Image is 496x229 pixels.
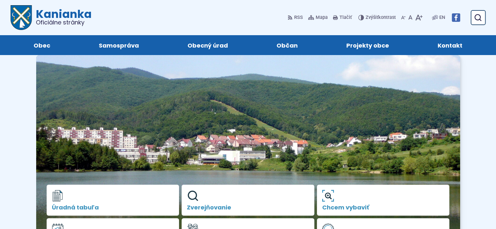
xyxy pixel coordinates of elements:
a: Občan [259,35,316,55]
span: Projekty obce [346,35,389,55]
span: Tlačiť [339,15,352,21]
a: Kontakt [420,35,480,55]
span: Kontakt [438,35,462,55]
button: Zväčšiť veľkosť písma [414,11,424,24]
span: EN [439,14,445,21]
button: Nastaviť pôvodnú veľkosť písma [407,11,414,24]
a: EN [438,14,446,21]
img: Prejsť na domovskú stránku [10,5,32,30]
button: Zvýšiťkontrast [358,11,397,24]
img: Prejsť na Facebook stránku [452,13,460,22]
a: Obec [16,35,68,55]
a: Chcem vybaviť [317,185,450,216]
span: Obecný úrad [188,35,228,55]
span: Zverejňovanie [187,204,309,211]
a: Projekty obce [329,35,407,55]
span: Zvýšiť [366,15,378,20]
a: Mapa [307,11,329,24]
a: Obecný úrad [170,35,246,55]
a: Samospráva [81,35,157,55]
span: Mapa [316,14,328,21]
h1: Kanianka [32,8,92,25]
span: Obec [34,35,50,55]
button: Zmenšiť veľkosť písma [400,11,407,24]
span: Oficiálne stránky [36,20,92,25]
a: Úradná tabuľa [47,185,179,216]
a: Zverejňovanie [182,185,314,216]
a: RSS [288,11,304,24]
span: Úradná tabuľa [52,204,174,211]
span: Chcem vybaviť [322,204,444,211]
span: Samospráva [99,35,139,55]
span: kontrast [366,15,396,21]
span: RSS [294,14,303,21]
span: Občan [277,35,298,55]
button: Tlačiť [332,11,353,24]
a: Logo Kanianka, prejsť na domovskú stránku. [10,5,92,30]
